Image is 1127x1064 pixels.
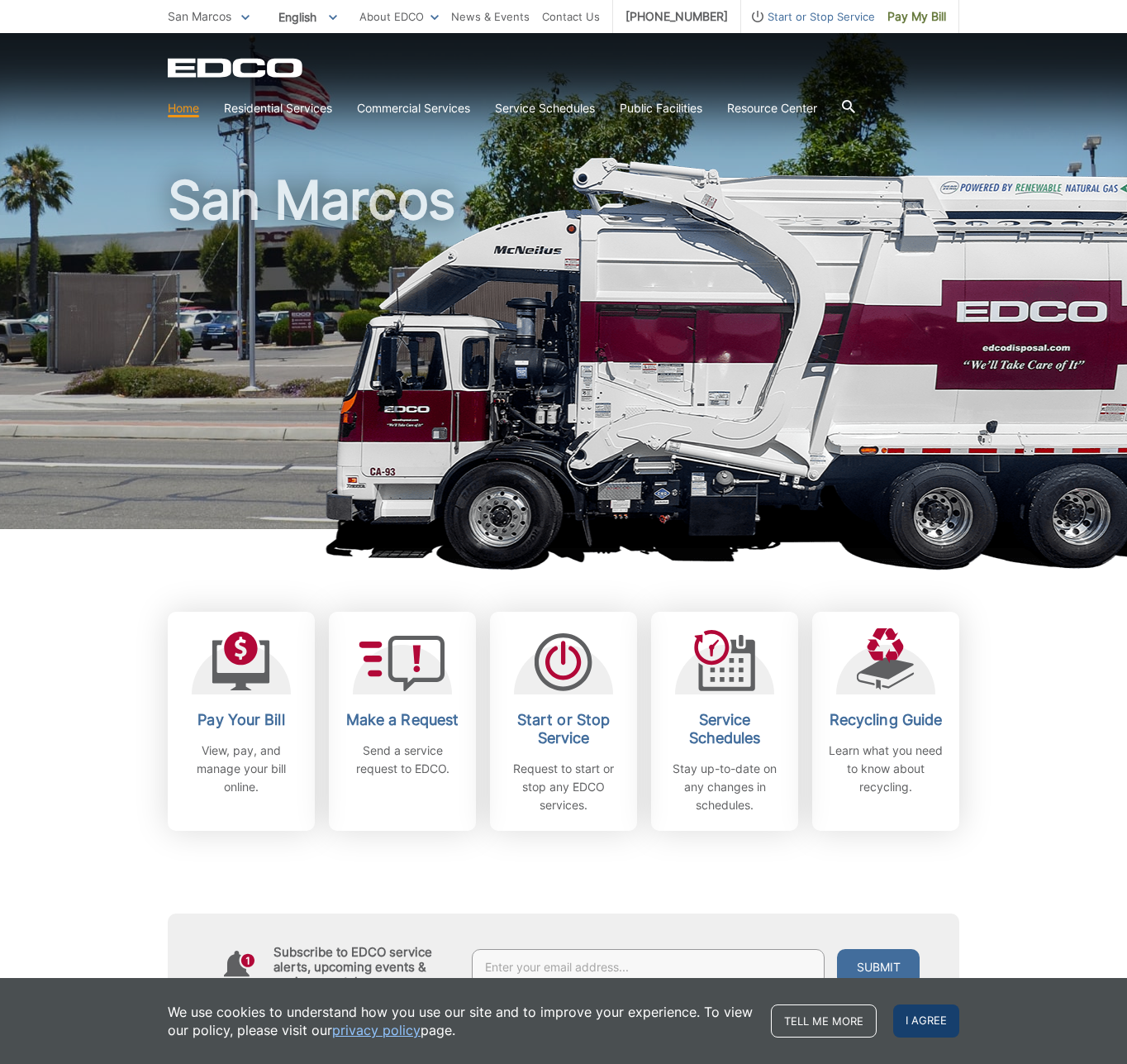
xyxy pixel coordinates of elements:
[341,711,464,729] h2: Make a Request
[332,1021,421,1039] a: privacy policy
[502,760,625,814] p: Request to start or stop any EDCO services.
[359,7,439,26] a: About EDCO
[168,174,959,537] h1: San Marcos
[168,58,305,78] a: EDCD logo. Return to the homepage.
[663,760,786,814] p: Stay up-to-date on any changes in schedules.
[472,949,825,985] input: Enter your email address...
[168,99,199,117] a: Home
[329,612,476,831] a: Make a Request Send a service request to EDCO.
[357,99,470,117] a: Commercial Services
[812,612,959,831] a: Recycling Guide Learn what you need to know about recycling.
[180,711,302,729] h2: Pay Your Bill
[168,9,231,23] span: San Marcos
[837,949,920,985] button: Submit
[727,99,817,117] a: Resource Center
[771,1004,877,1038] a: Tell me more
[266,3,350,31] span: English
[168,612,315,831] a: Pay Your Bill View, pay, and manage your bill online.
[495,99,595,117] a: Service Schedules
[893,1004,959,1038] span: I agree
[168,1003,754,1039] p: We use cookies to understand how you use our site and to improve your experience. To view our pol...
[825,742,947,796] p: Learn what you need to know about recycling.
[180,742,302,796] p: View, pay, and manage your bill online.
[620,99,702,117] a: Public Facilities
[825,711,947,729] h2: Recycling Guide
[651,612,798,831] a: Service Schedules Stay up-to-date on any changes in schedules.
[451,7,530,26] a: News & Events
[273,945,455,990] h4: Subscribe to EDCO service alerts, upcoming events & environmental news:
[502,711,625,747] h2: Start or Stop Service
[224,99,332,117] a: Residential Services
[341,742,464,778] p: Send a service request to EDCO.
[663,711,786,747] h2: Service Schedules
[542,7,600,26] a: Contact Us
[887,7,946,26] span: Pay My Bill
